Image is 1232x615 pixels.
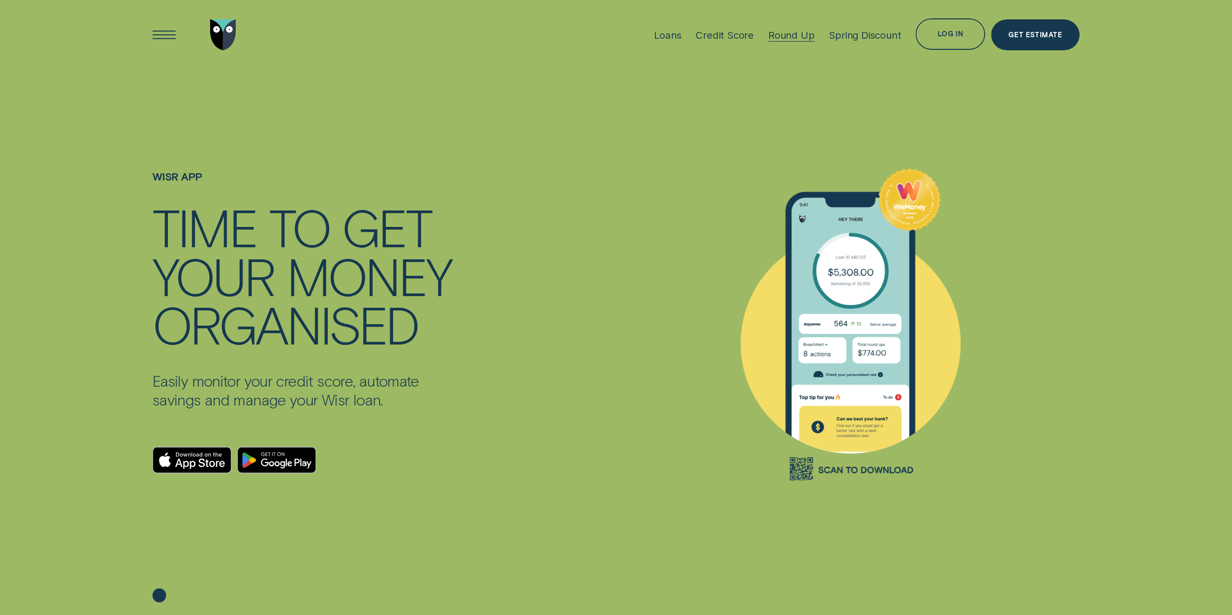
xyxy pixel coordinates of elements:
[237,447,316,473] a: Android App on Google Play
[152,371,455,409] p: Easily monitor your credit score, automate savings and manage your Wisr loan.
[210,19,236,51] img: Wisr
[915,18,985,50] button: Log in
[287,251,452,300] div: MONEY
[152,202,257,251] div: TIME
[152,170,455,202] h1: WISR APP
[829,29,901,41] div: Spring Discount
[654,29,681,41] div: Loans
[991,19,1080,51] a: Get Estimate
[342,202,431,251] div: GET
[149,19,180,51] button: Open Menu
[269,202,330,251] div: TO
[152,202,455,348] h4: TIME TO GET YOUR MONEY ORGANISED
[768,29,814,41] div: Round Up
[152,300,418,348] div: ORGANISED
[152,251,274,300] div: YOUR
[696,29,754,41] div: Credit Score
[152,447,231,473] a: Download on the App Store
